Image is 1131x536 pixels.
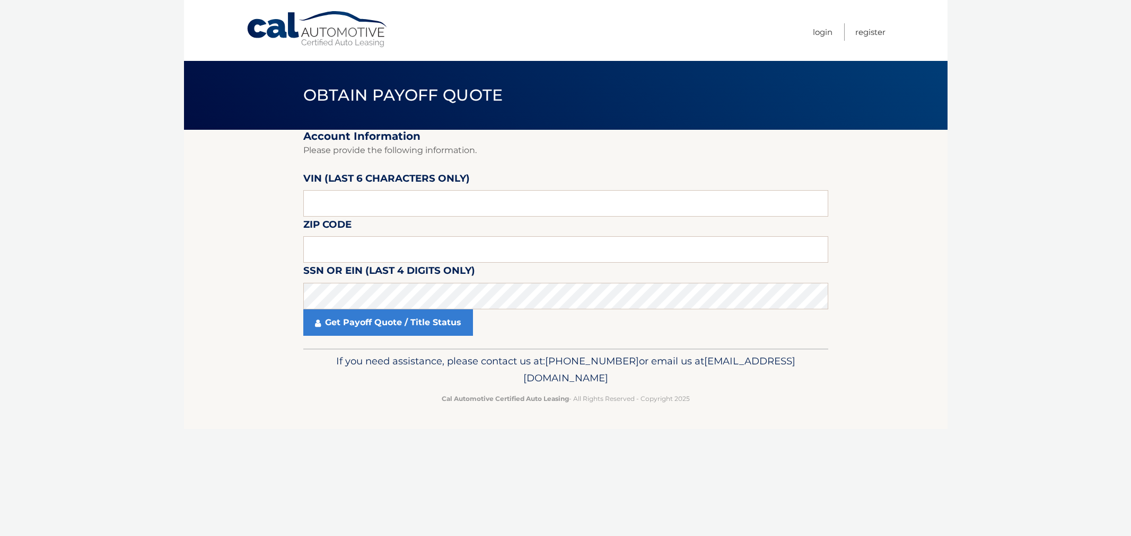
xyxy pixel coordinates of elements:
strong: Cal Automotive Certified Auto Leasing [442,395,569,403]
a: Login [813,23,832,41]
a: Register [855,23,885,41]
p: - All Rights Reserved - Copyright 2025 [310,393,821,404]
p: Please provide the following information. [303,143,828,158]
a: Cal Automotive [246,11,389,48]
a: Get Payoff Quote / Title Status [303,309,473,336]
span: Obtain Payoff Quote [303,85,503,105]
h2: Account Information [303,130,828,143]
label: VIN (last 6 characters only) [303,171,470,190]
label: Zip Code [303,217,352,236]
label: SSN or EIN (last 4 digits only) [303,263,475,282]
span: [PHONE_NUMBER] [545,355,639,367]
p: If you need assistance, please contact us at: or email us at [310,353,821,387]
